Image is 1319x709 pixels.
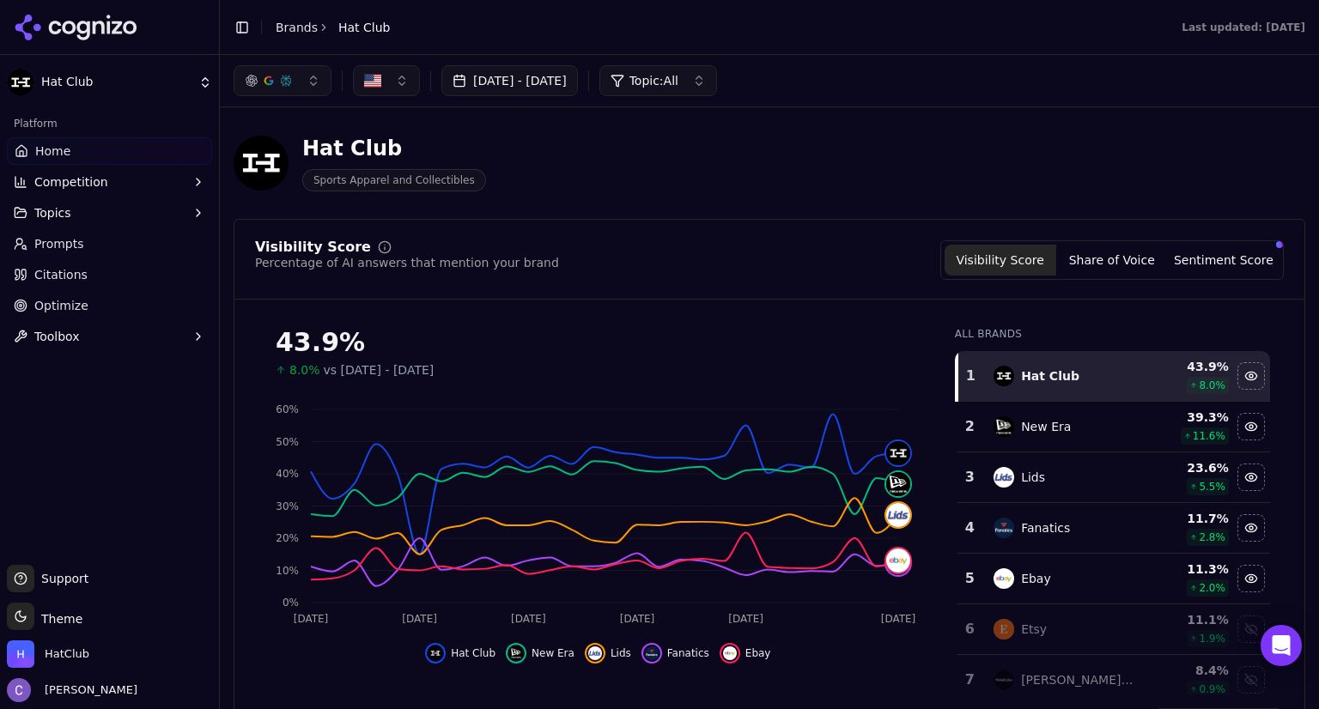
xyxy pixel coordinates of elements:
tspan: 10% [276,565,299,577]
a: Citations [7,261,212,288]
tr: 7mitchell & ness[PERSON_NAME] & [PERSON_NAME]8.4%0.9%Show mitchell & ness data [957,655,1270,706]
a: Home [7,137,212,165]
img: hat club [994,366,1014,386]
div: Open Intercom Messenger [1261,625,1302,666]
a: Optimize [7,292,212,319]
button: Topics [7,199,212,227]
button: Hide fanatics data [1237,514,1265,542]
div: 2 [963,416,976,437]
span: Lids [611,646,631,660]
img: lids [588,646,602,660]
button: Toolbox [7,323,212,350]
div: 7 [963,670,976,690]
button: Share of Voice [1056,245,1168,276]
span: 5.5 % [1199,480,1225,494]
div: [PERSON_NAME] & [PERSON_NAME] [1021,671,1135,688]
button: Open organization switcher [7,640,89,668]
div: Ebay [1021,570,1051,587]
img: new era [994,416,1014,437]
span: 8.0 % [1199,379,1225,392]
tspan: [DATE] [881,613,916,625]
a: Brands [276,21,318,34]
div: 23.6 % [1149,459,1229,476]
tr: 6etsyEtsy11.1%1.9%Show etsy data [957,604,1270,655]
div: 43.9% [276,327,921,358]
div: Etsy [1021,621,1047,638]
button: Show mitchell & ness data [1237,666,1265,694]
a: Prompts [7,230,212,258]
img: ebay [994,568,1014,589]
img: Chris Hayes [7,678,31,702]
span: Toolbox [34,328,80,345]
tspan: 60% [276,403,299,415]
span: Hat Club [338,19,390,36]
div: 6 [963,619,976,639]
div: 4 [963,518,976,538]
button: Hide hat club data [1237,362,1265,390]
button: Visibility Score [945,245,1056,276]
div: 11.1 % [1149,611,1229,628]
tspan: 30% [276,500,299,512]
button: [DATE] - [DATE] [441,65,578,96]
div: Percentage of AI answers that mention your brand [255,254,559,271]
span: Support [34,570,88,587]
span: New Era [532,646,574,660]
img: fanatics [645,646,659,660]
div: 39.3 % [1149,409,1229,426]
span: Ebay [745,646,771,660]
span: 11.6 % [1193,429,1225,443]
span: Prompts [34,235,84,252]
span: vs [DATE] - [DATE] [324,361,435,379]
img: fanatics [994,518,1014,538]
span: Fanatics [667,646,709,660]
div: 8.4 % [1149,662,1229,679]
img: lids [886,503,910,527]
span: [PERSON_NAME] [38,682,137,698]
div: Fanatics [1021,519,1070,536]
div: 1 [965,366,976,386]
span: Home [35,142,70,160]
span: Topic: All [629,72,678,89]
img: new era [886,472,910,496]
tr: 4fanaticsFanatics11.7%2.8%Hide fanatics data [957,503,1270,554]
span: 8.0% [289,361,320,379]
div: Platform [7,110,212,137]
span: Hat Club [451,646,495,660]
tspan: 0% [283,597,299,609]
div: Lids [1021,469,1045,486]
tspan: [DATE] [620,613,655,625]
button: Sentiment Score [1168,245,1279,276]
button: Hide lids data [1237,464,1265,491]
img: ebay [886,548,910,573]
tspan: 20% [276,532,299,544]
button: Hide ebay data [720,643,771,664]
span: 0.9 % [1199,682,1225,696]
span: HatClub [45,646,89,662]
span: 2.8 % [1199,530,1225,544]
div: All Brands [955,327,1270,341]
div: Hat Club [302,135,486,162]
span: Competition [34,173,108,191]
span: Citations [34,266,88,283]
button: Hide lids data [585,643,631,664]
button: Competition [7,168,212,196]
img: lids [994,467,1014,488]
tspan: 50% [276,436,299,448]
button: Hide fanatics data [641,643,709,664]
div: New Era [1021,418,1071,435]
img: hat club [429,646,442,660]
span: Sports Apparel and Collectibles [302,169,486,191]
button: Show etsy data [1237,615,1265,643]
span: Topics [34,204,71,221]
div: Hat Club [1021,367,1079,385]
div: 43.9 % [1149,358,1229,375]
img: hat club [886,441,910,465]
img: ebay [723,646,737,660]
tr: 3lidsLids23.6%5.5%Hide lids data [957,452,1270,503]
img: Hat Club [234,136,289,191]
tr: 5ebayEbay11.3%2.0%Hide ebay data [957,554,1270,604]
tspan: [DATE] [294,613,329,625]
img: US [364,72,381,89]
tspan: 40% [276,468,299,480]
img: etsy [994,619,1014,639]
